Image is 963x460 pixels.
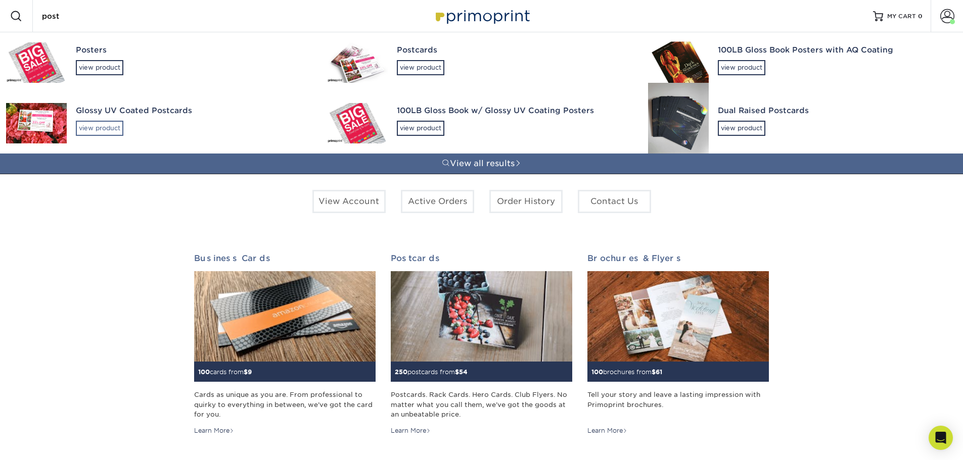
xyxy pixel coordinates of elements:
small: postcards from [395,368,468,376]
a: Order History [489,190,563,213]
img: Posters [6,42,67,83]
h2: Postcards [391,253,572,263]
a: Business Cards 100cards from$9 Cards as unique as you are. From professional to quirky to everyth... [194,253,376,435]
img: Glossy UV Coated Postcards [6,103,67,143]
a: Contact Us [578,190,651,213]
input: SEARCH PRODUCTS..... [41,10,140,22]
a: Postcardsview product [321,32,642,93]
div: Dual Raised Postcards [718,105,951,117]
span: 54 [459,368,468,376]
img: Brochures & Flyers [587,271,769,362]
a: Postcards 250postcards from$54 Postcards. Rack Cards. Hero Cards. Club Flyers. No matter what you... [391,253,572,435]
span: $ [652,368,656,376]
a: Brochures & Flyers 100brochures from$61 Tell your story and leave a lasting impression with Primo... [587,253,769,435]
div: Learn More [391,426,431,435]
div: Tell your story and leave a lasting impression with Primoprint brochures. [587,390,769,419]
div: Posters [76,44,309,56]
a: View Account [312,190,386,213]
small: cards from [198,368,252,376]
span: 250 [395,368,407,376]
a: 100LB Gloss Book Posters with AQ Coatingview product [642,32,963,93]
div: view product [76,60,123,75]
a: Active Orders [401,190,474,213]
img: Primoprint [431,5,532,27]
img: Business Cards [194,271,376,362]
div: view product [397,121,444,136]
img: Postcards [327,42,388,83]
div: view product [718,60,765,75]
span: 61 [656,368,662,376]
span: 0 [918,13,923,20]
div: Cards as unique as you are. From professional to quirky to everything in between, we've got the c... [194,390,376,419]
span: 100 [198,368,210,376]
span: MY CART [887,12,916,21]
div: Postcards [397,44,630,56]
a: Dual Raised Postcardsview product [642,93,963,154]
div: view product [76,121,123,136]
div: 100LB Gloss Book Posters with AQ Coating [718,44,951,56]
small: brochures from [591,368,662,376]
div: Learn More [587,426,627,435]
h2: Brochures & Flyers [587,253,769,263]
div: view product [718,121,765,136]
img: Dual Raised Postcards [648,83,709,164]
img: Postcards [391,271,572,362]
img: 100LB Gloss Book w/ Glossy UV Coating Posters [327,103,388,143]
span: $ [244,368,248,376]
div: Learn More [194,426,234,435]
a: 100LB Gloss Book w/ Glossy UV Coating Postersview product [321,93,642,154]
div: Postcards. Rack Cards. Hero Cards. Club Flyers. No matter what you call them, we've got the goods... [391,390,572,419]
h2: Business Cards [194,253,376,263]
span: $ [455,368,459,376]
span: 9 [248,368,252,376]
img: 100LB Gloss Book Posters with AQ Coating [648,41,709,83]
div: 100LB Gloss Book w/ Glossy UV Coating Posters [397,105,630,117]
div: view product [397,60,444,75]
div: Glossy UV Coated Postcards [76,105,309,117]
span: 100 [591,368,603,376]
div: Open Intercom Messenger [929,426,953,450]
